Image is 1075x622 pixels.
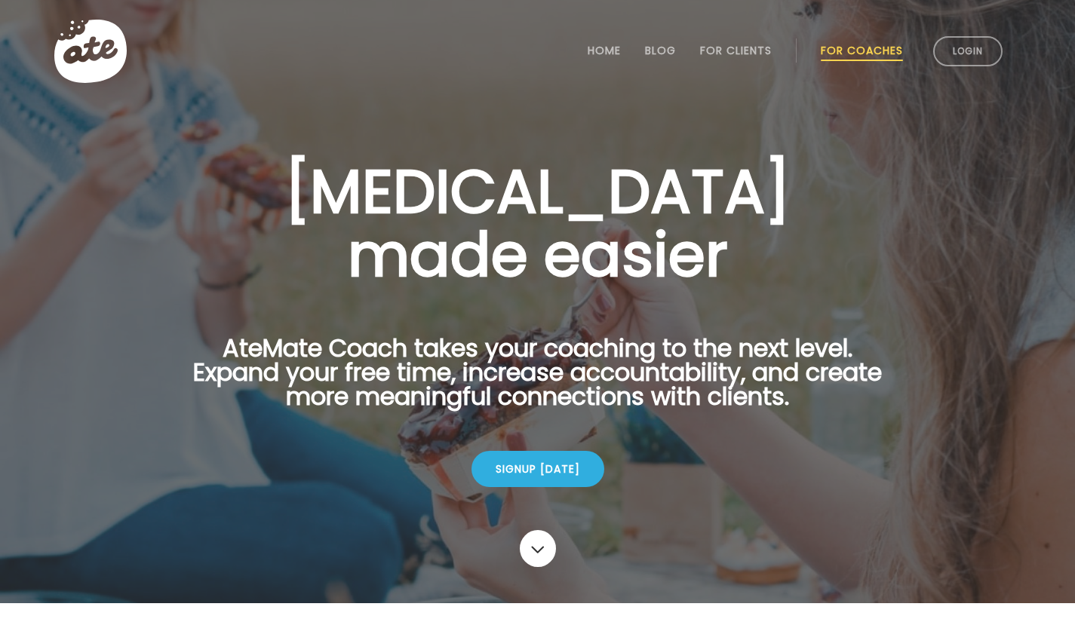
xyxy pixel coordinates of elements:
[170,336,906,427] p: AteMate Coach takes your coaching to the next level. Expand your free time, increase accountabili...
[700,44,772,57] a: For Clients
[821,44,903,57] a: For Coaches
[471,451,604,487] div: Signup [DATE]
[170,160,906,286] h1: [MEDICAL_DATA] made easier
[933,36,1003,66] a: Login
[645,44,676,57] a: Blog
[588,44,621,57] a: Home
